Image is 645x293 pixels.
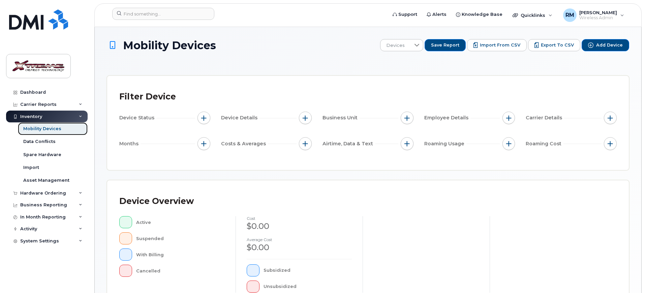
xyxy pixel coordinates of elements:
span: Carrier Details [526,114,564,121]
h4: cost [247,216,352,221]
div: Filter Device [119,88,176,106]
span: Months [119,140,141,147]
span: Costs & Averages [221,140,268,147]
span: Airtime, Data & Text [322,140,375,147]
span: Device Details [221,114,259,121]
div: Suspended [136,232,225,244]
div: $0.00 [247,221,352,232]
span: Business Unit [322,114,360,121]
div: $0.00 [247,242,352,253]
span: Save Report [431,42,459,48]
button: Save Report [425,39,466,51]
button: Export to CSV [528,39,580,51]
div: Cancelled [136,265,225,277]
span: Import from CSV [480,42,520,48]
span: Export to CSV [541,42,574,48]
span: Add Device [596,42,623,48]
h4: Average cost [247,237,352,242]
div: Unsubsidized [264,281,352,293]
div: Device Overview [119,193,194,210]
div: With Billing [136,248,225,261]
iframe: Messenger Launcher [616,264,640,288]
span: Device Status [119,114,156,121]
button: Import from CSV [467,39,527,51]
span: Roaming Usage [424,140,466,147]
span: Employee Details [424,114,470,121]
span: Roaming Cost [526,140,563,147]
div: Subsidized [264,264,352,276]
button: Add Device [582,39,629,51]
div: Active [136,216,225,228]
span: Devices [380,39,410,52]
span: Mobility Devices [123,39,216,51]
